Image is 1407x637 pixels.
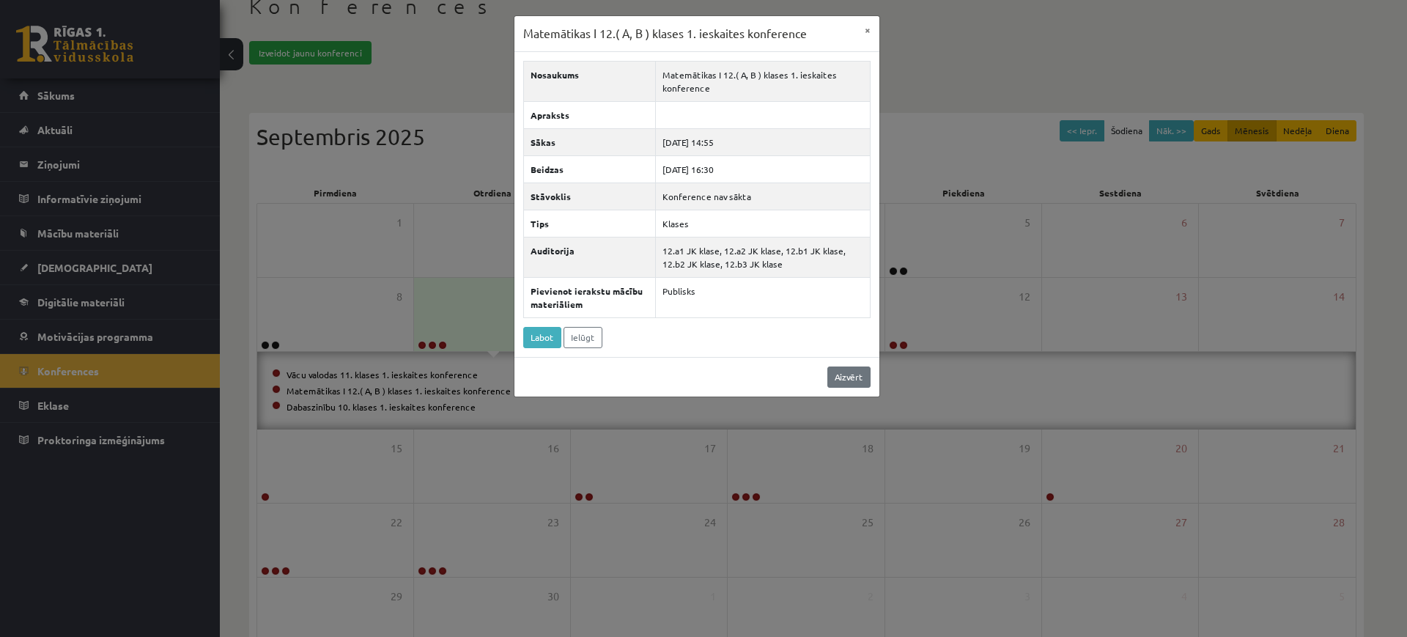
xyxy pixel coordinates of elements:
td: Matemātikas I 12.( A, B ) klases 1. ieskaites konference [656,61,870,101]
a: Ielūgt [564,327,602,348]
button: × [856,16,879,44]
td: Klases [656,210,870,237]
th: Nosaukums [523,61,656,101]
th: Tips [523,210,656,237]
th: Beidzas [523,155,656,183]
th: Stāvoklis [523,183,656,210]
th: Pievienot ierakstu mācību materiāliem [523,277,656,317]
a: Aizvērt [827,367,871,388]
a: Labot [523,327,561,348]
td: 12.a1 JK klase, 12.a2 JK klase, 12.b1 JK klase, 12.b2 JK klase, 12.b3 JK klase [656,237,870,277]
th: Apraksts [523,101,656,128]
td: [DATE] 16:30 [656,155,870,183]
th: Auditorija [523,237,656,277]
h3: Matemātikas I 12.( A, B ) klases 1. ieskaites konference [523,25,807,43]
th: Sākas [523,128,656,155]
td: [DATE] 14:55 [656,128,870,155]
td: Publisks [656,277,870,317]
td: Konference nav sākta [656,183,870,210]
